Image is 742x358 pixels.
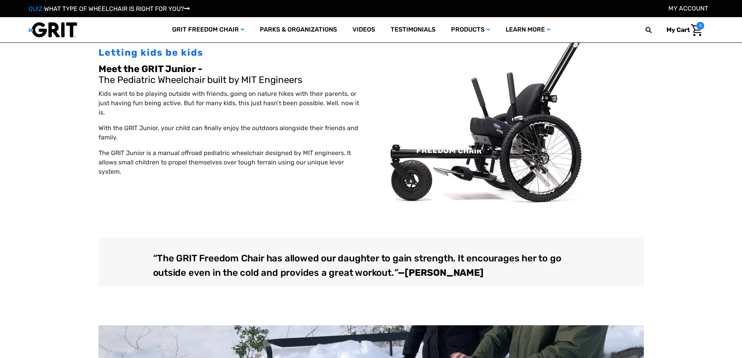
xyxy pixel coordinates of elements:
[99,63,202,74] b: Meet the GRIT Junior -
[377,19,644,218] img: GRIT Junior pediatric wheelchair rugged lever wheelchair shown with push handles, footplate, leve...
[345,17,383,42] a: Videos
[99,123,365,142] p: With the GRIT Junior, your child can finally enjoy the outdoors alongside their friends and family.
[691,24,702,36] img: Cart
[443,17,498,42] a: Products
[28,5,44,12] span: QUIZ:
[666,26,690,34] span: My Cart
[649,22,661,38] input: Search
[394,267,398,278] em: ”
[28,22,77,38] img: GRIT All-Terrain Wheelchair and Mobility Equipment
[99,89,365,117] p: Kids want to be playing outside with friends, going on nature hikes with their parents, or just h...
[398,267,483,278] strong: —[PERSON_NAME]
[498,17,558,42] a: Learn More
[153,253,561,279] span: “The GRIT Freedom Chair has allowed our daughter to gain strength. It encourages her to go outsid...
[164,17,252,42] a: GRIT Freedom Chair
[696,22,704,30] span: 0
[383,17,443,42] a: Testimonials
[668,5,708,12] a: Account
[99,63,365,85] h2: The Pediatric Wheelchair built by MIT Engineers
[99,46,365,60] div: Letting kids be kids
[252,17,345,42] a: Parks & Organizations
[99,148,365,176] p: The GRIT Junior is a manual offroad pediatric wheelchair designed by MIT engineers. It allows sma...
[661,22,704,38] a: Cart with 0 items
[28,5,190,12] a: QUIZ:WHAT TYPE OF WHEELCHAIR IS RIGHT FOR YOU?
